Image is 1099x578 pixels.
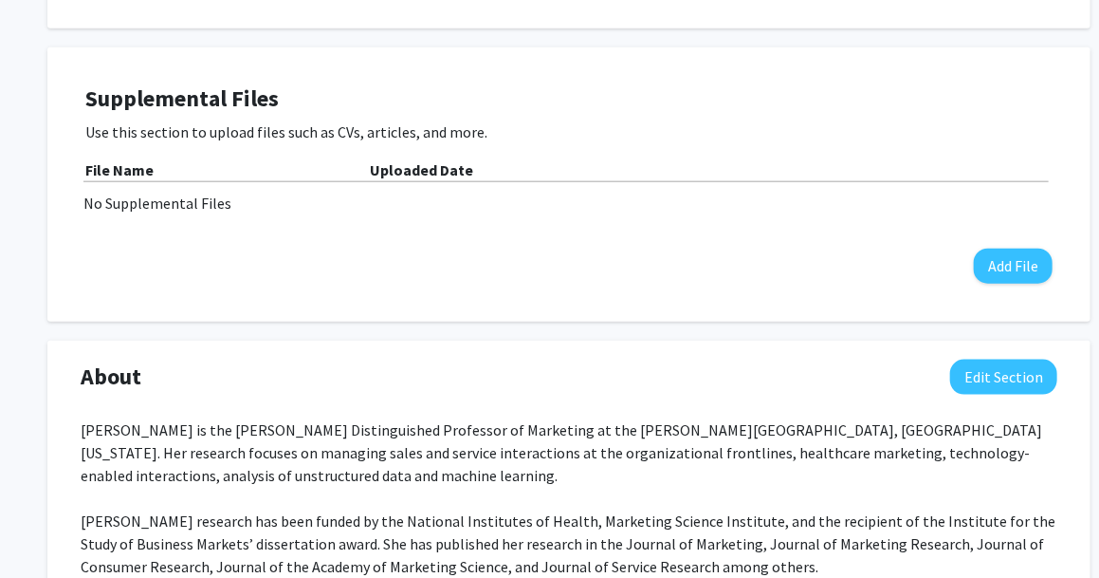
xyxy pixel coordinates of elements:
[85,121,1053,143] p: Use this section to upload files such as CVs, articles, and more.
[85,85,1053,113] h4: Supplemental Files
[81,360,141,394] span: About
[83,192,1054,214] div: No Supplemental Files
[14,493,81,564] iframe: Chat
[974,249,1053,284] button: Add File
[370,160,473,179] b: Uploaded Date
[950,360,1057,395] button: Edit About
[85,160,154,179] b: File Name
